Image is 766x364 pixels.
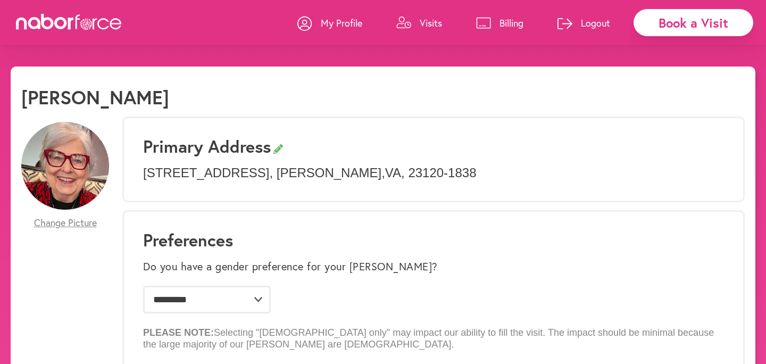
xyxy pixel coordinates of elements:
[297,7,362,39] a: My Profile
[143,260,438,273] label: Do you have a gender preference for your [PERSON_NAME]?
[557,7,610,39] a: Logout
[34,217,97,229] span: Change Picture
[581,16,610,29] p: Logout
[143,230,724,250] h1: Preferences
[21,122,109,210] img: ACt7nojRISKlgB5YYqzb
[420,16,442,29] p: Visits
[143,136,724,156] h3: Primary Address
[21,86,169,109] h1: [PERSON_NAME]
[321,16,362,29] p: My Profile
[143,166,724,181] p: [STREET_ADDRESS] , [PERSON_NAME] , VA , 23120-1838
[476,7,523,39] a: Billing
[499,16,523,29] p: Billing
[143,319,724,350] p: Selecting "[DEMOGRAPHIC_DATA] only" may impact our ability to fill the visit. The impact should b...
[396,7,442,39] a: Visits
[143,327,214,338] b: PLEASE NOTE:
[634,9,753,36] div: Book a Visit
